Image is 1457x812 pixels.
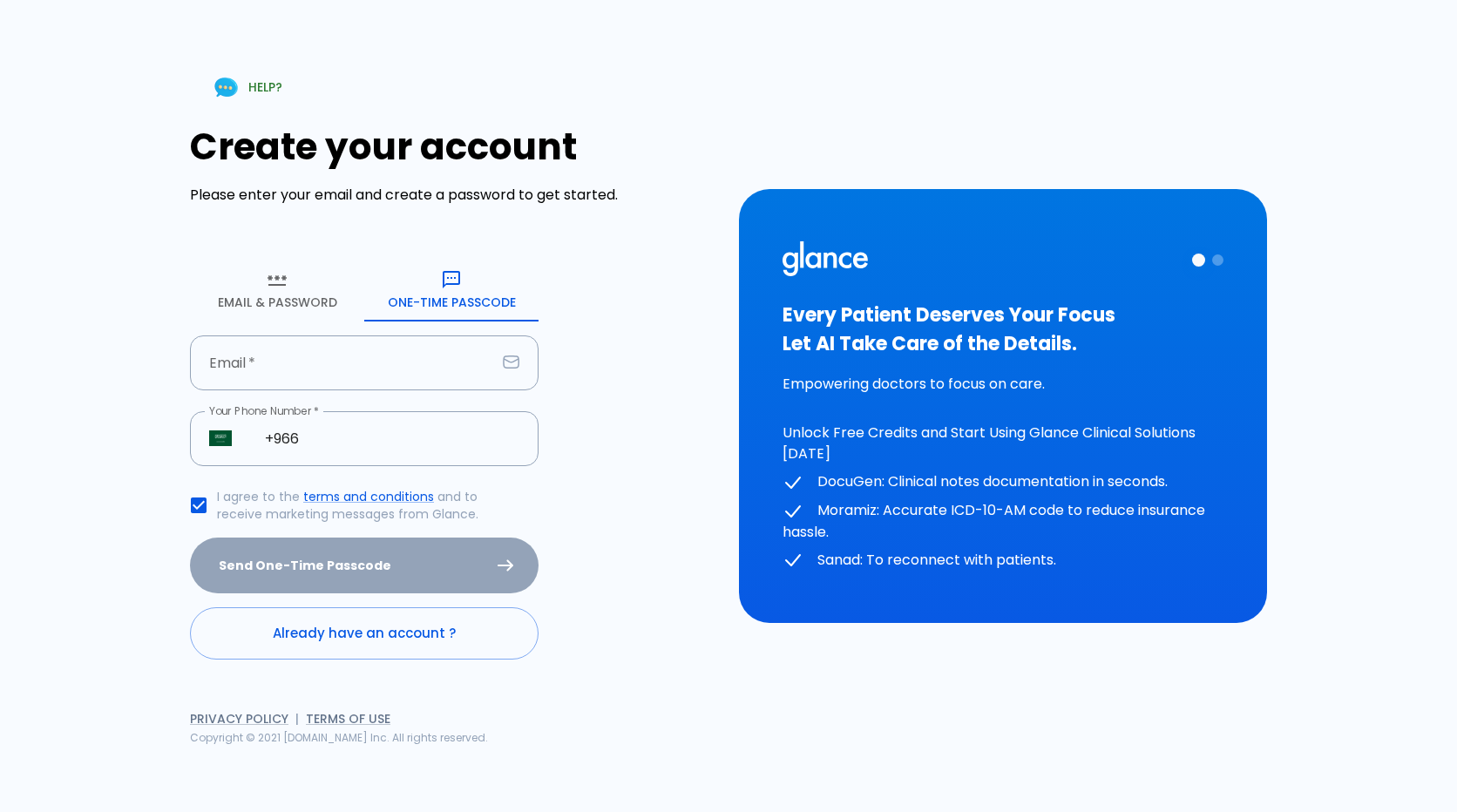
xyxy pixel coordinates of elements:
a: Already have an account ? [190,607,539,660]
input: your.email@example.com [190,335,496,390]
a: Terms of Use [306,710,390,727]
a: Privacy Policy [190,710,288,727]
span: Copyright © 2021 [DOMAIN_NAME] Inc. All rights reserved. [190,730,488,745]
p: Empowering doctors to focus on care. [783,374,1223,395]
h1: Create your account [190,125,718,168]
p: Unlock Free Credits and Start Using Glance Clinical Solutions [DATE] [783,423,1223,464]
label: Your Phone Number [209,403,319,418]
img: Saudi Arabia [209,430,232,446]
a: terms and conditions [303,488,434,505]
h3: Every Patient Deserves Your Focus Let AI Take Care of the Details. [783,301,1223,358]
img: Chat Support [211,72,241,103]
button: Select country [202,420,239,457]
p: Moramiz: Accurate ICD-10-AM code to reduce insurance hassle. [783,500,1223,543]
button: One-Time Passcode [364,259,539,321]
p: DocuGen: Clinical notes documentation in seconds. [783,471,1223,493]
p: Please enter your email and create a password to get started. [190,185,718,206]
button: Email & Password [190,259,364,321]
p: I agree to the and to receive marketing messages from Glance. [217,488,525,523]
span: | [295,710,299,727]
p: Sanad: To reconnect with patients. [783,550,1223,572]
a: HELP? [190,65,303,110]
